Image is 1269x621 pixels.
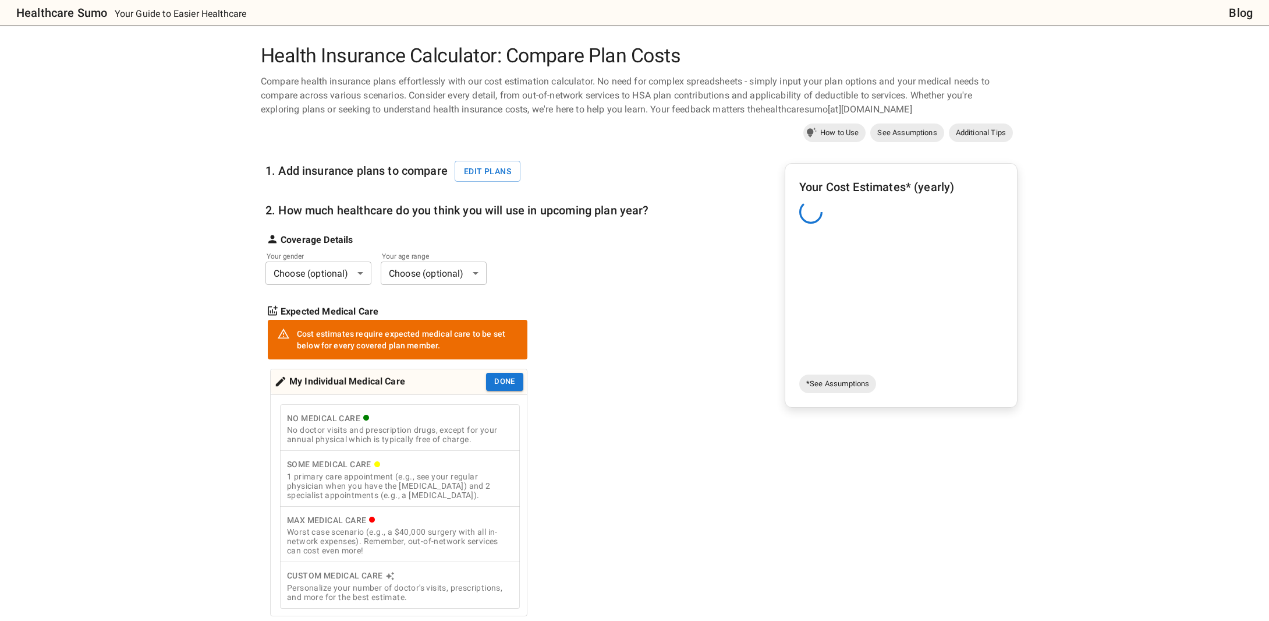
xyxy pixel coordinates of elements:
label: Your age range [382,251,470,261]
a: How to Use [803,124,866,142]
h6: 2. How much healthcare do you think you will use in upcoming plan year? [265,201,649,220]
div: Choose (optional) [381,262,487,285]
label: Your gender [267,251,355,261]
h6: Your Cost Estimates* (yearly) [799,178,1003,196]
div: Some Medical Care [287,457,513,472]
strong: Expected Medical Care [281,305,378,319]
div: Cost estimates require expected medical care to be set below for every covered plan member. [297,323,518,356]
div: No Medical Care [287,411,513,426]
a: See Assumptions [870,124,944,142]
button: Max Medical CareWorst case scenario (e.g., a $40,000 surgery with all in-network expenses). Remem... [280,506,520,563]
p: Your Guide to Easier Healthcare [115,7,247,21]
h6: Healthcare Sumo [16,3,107,22]
strong: Coverage Details [281,233,353,247]
div: Worst case scenario (e.g., a $40,000 surgery with all in-network expenses). Remember, out-of-netw... [287,527,513,555]
a: Additional Tips [949,124,1013,142]
div: cost type [280,404,520,609]
div: Compare health insurance plans effortlessly with our cost estimation calculator. No need for comp... [256,75,1013,117]
a: Blog [1229,3,1253,22]
div: Max Medical Care [287,513,513,528]
button: Edit plans [455,161,520,182]
a: Healthcare Sumo [7,3,107,22]
div: Custom Medical Care [287,569,513,583]
a: *See Assumptions [799,375,876,393]
h1: Health Insurance Calculator: Compare Plan Costs [256,44,1013,68]
div: My Individual Medical Care [274,373,405,391]
span: *See Assumptions [799,378,876,390]
button: Custom Medical CarePersonalize your number of doctor's visits, prescriptions, and more for the be... [280,562,520,609]
span: How to Use [813,127,866,139]
div: Choose (optional) [265,262,371,285]
button: No Medical CareNo doctor visits and prescription drugs, except for your annual physical which is ... [280,404,520,451]
h6: 1. Add insurance plans to compare [265,161,527,182]
span: Additional Tips [949,127,1013,139]
div: Personalize your number of doctor's visits, prescriptions, and more for the best estimate. [287,583,513,602]
span: See Assumptions [870,127,944,139]
div: No doctor visits and prescription drugs, except for your annual physical which is typically free ... [287,425,513,444]
button: Done [486,373,523,391]
div: 1 primary care appointment (e.g., see your regular physician when you have the [MEDICAL_DATA]) an... [287,472,513,500]
button: Some Medical Care1 primary care appointment (e.g., see your regular physician when you have the [... [280,450,520,507]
